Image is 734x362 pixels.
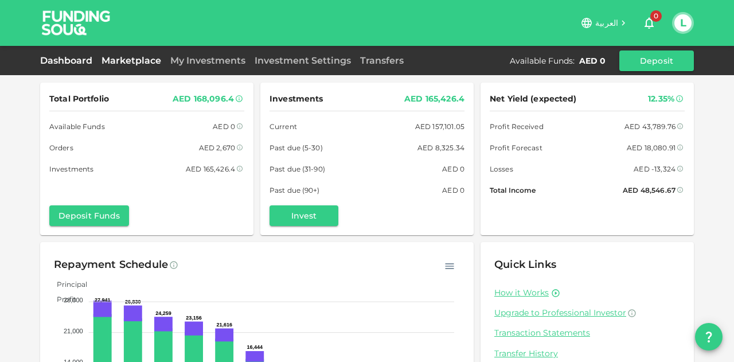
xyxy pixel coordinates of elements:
span: Profit Received [490,120,544,133]
a: How it Works [494,287,549,298]
div: AED 165,426.4 [404,92,464,106]
div: AED 0 [442,163,464,175]
tspan: 21,000 [64,328,83,334]
div: AED 168,096.4 [173,92,234,106]
span: 0 [650,10,662,22]
span: Losses [490,163,513,175]
a: Transfers [356,55,408,66]
span: Net Yield (expected) [490,92,577,106]
button: L [674,14,692,32]
span: Past due (31-90) [270,163,325,175]
span: Quick Links [494,258,556,271]
span: Upgrade to Professional Investor [494,307,626,318]
span: Total Portfolio [49,92,109,106]
div: AED -13,324 [634,163,676,175]
button: Invest [270,205,338,226]
a: Dashboard [40,55,97,66]
span: Profit [48,295,76,303]
a: Investment Settings [250,55,356,66]
span: Orders [49,142,73,154]
div: AED 43,789.76 [624,120,676,133]
span: العربية [595,18,618,28]
div: AED 157,101.05 [415,120,464,133]
a: Transaction Statements [494,328,680,338]
a: Marketplace [97,55,166,66]
div: 12.35% [648,92,674,106]
span: Past due (90+) [270,184,320,196]
div: AED 8,325.34 [417,142,464,154]
button: Deposit Funds [49,205,129,226]
div: AED 0 [213,120,235,133]
div: AED 18,080.91 [627,142,676,154]
button: question [695,323,723,351]
span: Profit Forecast [490,142,542,154]
div: AED 0 [579,55,606,67]
div: AED 165,426.4 [186,163,235,175]
tspan: 28,000 [64,297,83,303]
a: My Investments [166,55,250,66]
span: Investments [270,92,323,106]
span: Principal [48,280,87,289]
div: Available Funds : [510,55,575,67]
div: AED 0 [442,184,464,196]
span: Investments [49,163,93,175]
div: AED 48,546.67 [623,184,676,196]
button: Deposit [619,50,694,71]
span: Past due (5-30) [270,142,323,154]
div: AED 2,670 [199,142,235,154]
span: Total Income [490,184,536,196]
button: 0 [638,11,661,34]
a: Transfer History [494,348,680,359]
div: Repayment Schedule [54,256,168,274]
span: Current [270,120,297,133]
a: Upgrade to Professional Investor [494,307,680,318]
span: Available Funds [49,120,105,133]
